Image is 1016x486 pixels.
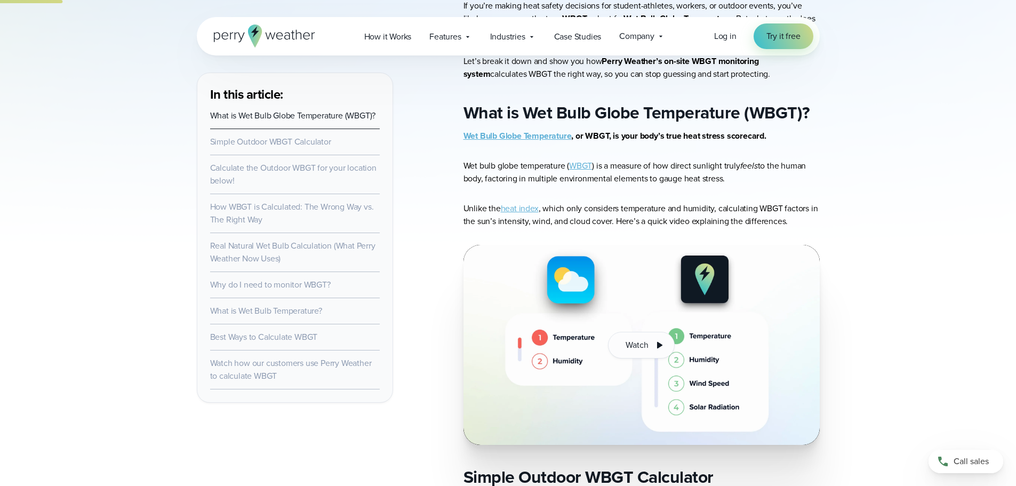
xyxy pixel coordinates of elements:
[463,55,820,81] p: Let’s break it down and show you how calculates WBGT the right way, so you can stop guessing and ...
[754,23,813,49] a: Try it free
[714,30,737,43] a: Log in
[490,30,525,43] span: Industries
[355,26,421,47] a: How it Works
[364,30,412,43] span: How it Works
[210,305,322,317] a: What is Wet Bulb Temperature?
[463,130,572,142] a: Wet Bulb Globe Temperature
[210,240,375,265] a: Real Natural Wet Bulb Calculation (What Perry Weather Now Uses)
[210,201,374,226] a: How WBGT is Calculated: The Wrong Way vs. The Right Way
[463,202,820,228] p: Unlike the , which only considers temperature and humidity, calculating WBGT factors in the sun’s...
[608,332,674,358] button: Watch
[210,357,372,382] a: Watch how our customers use Perry Weather to calculate WBGT
[714,30,737,42] span: Log in
[210,109,376,122] a: What is Wet Bulb Globe Temperature (WBGT)?
[210,86,380,103] h3: In this article:
[554,30,602,43] span: Case Studies
[210,278,331,291] a: Why do I need to monitor WBGT?
[429,30,461,43] span: Features
[623,12,732,25] strong: Wet Bulb Globe Temperature
[463,160,820,185] p: Wet bulb globe temperature ( ) is a measure of how direct sunlight truly to the human body, facto...
[463,130,766,142] strong: , or WBGT, is your body’s true heat stress scorecard.
[463,100,810,125] strong: What is Wet Bulb Globe Temperature (WBGT)?
[463,55,759,80] strong: Perry Weather’s on-site WBGT monitoring system
[626,339,648,352] span: Watch
[210,331,318,343] a: Best Ways to Calculate WBGT
[929,450,1003,473] a: Call sales
[740,160,758,172] em: feels
[766,30,801,43] span: Try it free
[210,136,331,148] a: Simple Outdoor WBGT Calculator
[619,30,654,43] span: Company
[545,26,611,47] a: Case Studies
[210,162,377,187] a: Calculate the Outdoor WBGT for your location below!
[562,12,587,25] strong: WBGT
[569,160,592,172] a: WBGT
[954,455,989,468] span: Call sales
[501,202,539,214] a: heat index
